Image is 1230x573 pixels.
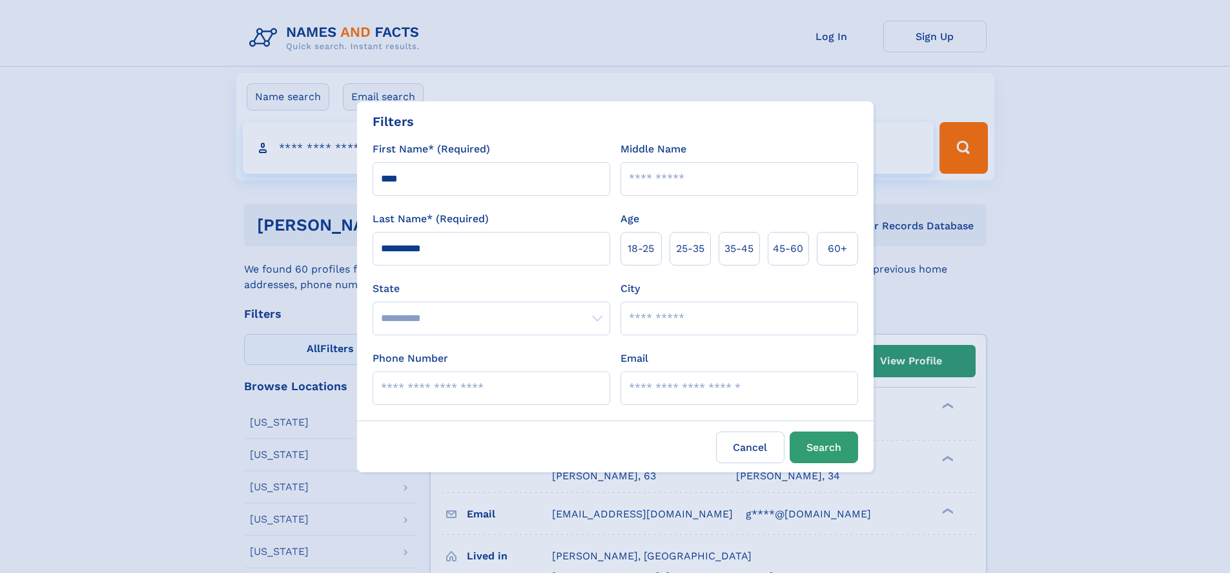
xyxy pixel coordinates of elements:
label: Email [620,351,648,366]
div: Filters [373,112,414,131]
span: 25‑35 [676,241,704,256]
label: Middle Name [620,141,686,157]
button: Search [790,432,858,463]
label: Last Name* (Required) [373,211,489,227]
label: Phone Number [373,351,448,366]
label: State [373,281,610,297]
label: City [620,281,640,297]
label: First Name* (Required) [373,141,490,157]
label: Age [620,211,639,227]
label: Cancel [716,432,784,463]
span: 35‑45 [724,241,753,256]
span: 60+ [828,241,847,256]
span: 18‑25 [628,241,654,256]
span: 45‑60 [773,241,803,256]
